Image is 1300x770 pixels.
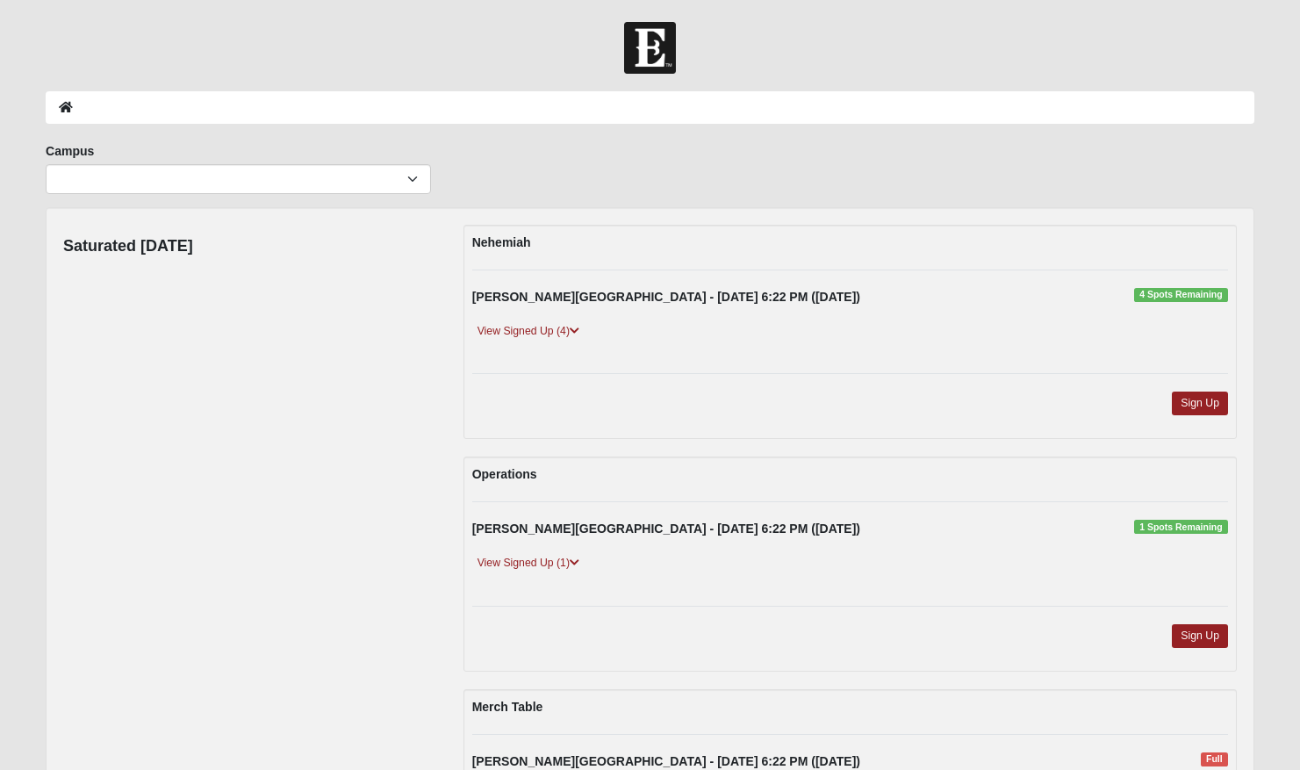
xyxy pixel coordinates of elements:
[1134,288,1228,302] span: 4 Spots Remaining
[472,290,860,304] strong: [PERSON_NAME][GEOGRAPHIC_DATA] - [DATE] 6:22 PM ([DATE])
[472,322,585,341] a: View Signed Up (4)
[472,522,860,536] strong: [PERSON_NAME][GEOGRAPHIC_DATA] - [DATE] 6:22 PM ([DATE])
[46,142,94,160] label: Campus
[1201,752,1228,766] span: Full
[63,237,193,256] h4: Saturated [DATE]
[472,700,543,714] strong: Merch Table
[472,554,585,572] a: View Signed Up (1)
[472,235,531,249] strong: Nehemiah
[1172,392,1228,415] a: Sign Up
[624,22,676,74] img: Church of Eleven22 Logo
[1134,520,1228,534] span: 1 Spots Remaining
[1172,624,1228,648] a: Sign Up
[472,467,537,481] strong: Operations
[472,754,860,768] strong: [PERSON_NAME][GEOGRAPHIC_DATA] - [DATE] 6:22 PM ([DATE])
